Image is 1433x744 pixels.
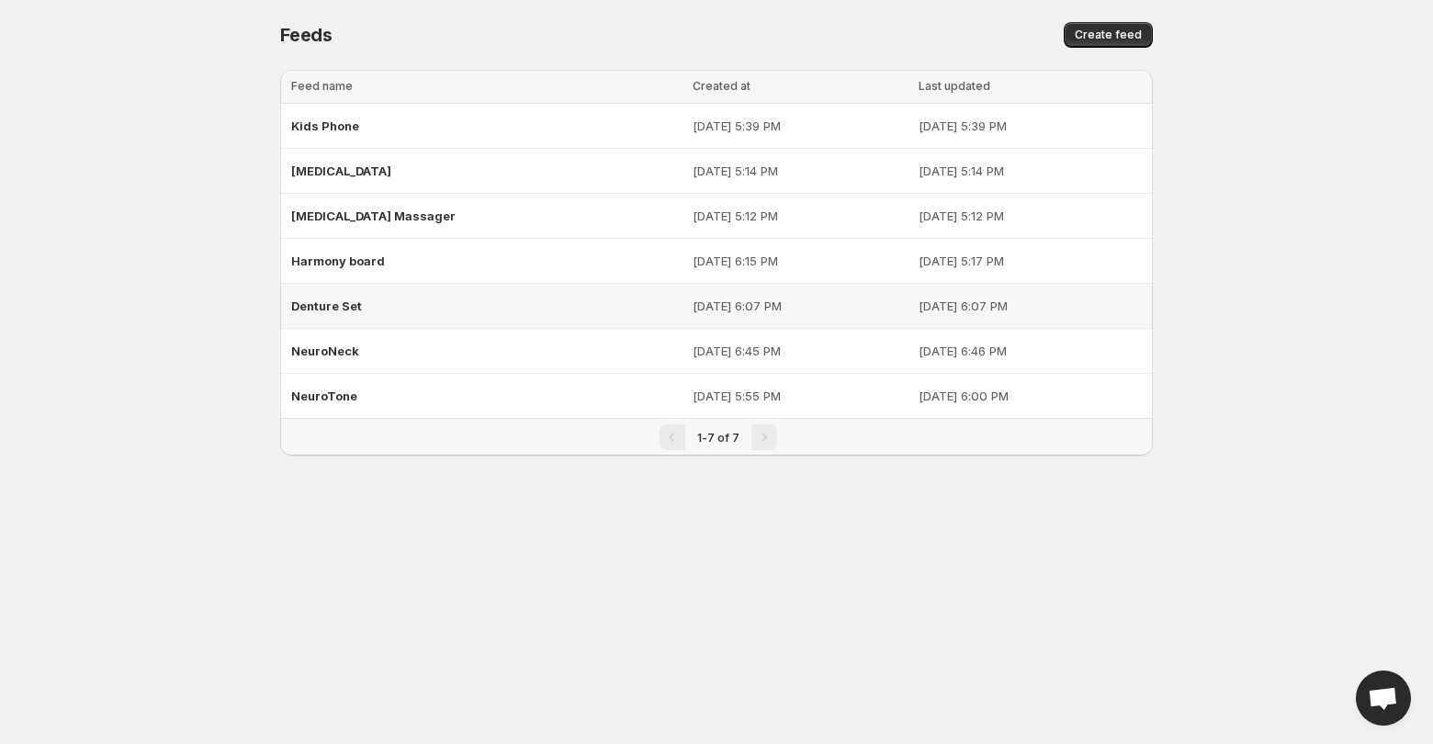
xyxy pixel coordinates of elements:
[291,389,357,403] span: NeuroTone
[1356,671,1411,726] a: Open chat
[693,162,907,180] p: [DATE] 5:14 PM
[1075,28,1142,42] span: Create feed
[693,207,907,225] p: [DATE] 5:12 PM
[291,254,385,268] span: Harmony board
[291,299,362,313] span: Denture Set
[1064,22,1153,48] button: Create feed
[280,24,333,46] span: Feeds
[919,207,1142,225] p: [DATE] 5:12 PM
[291,344,359,358] span: NeuroNeck
[919,297,1142,315] p: [DATE] 6:07 PM
[697,431,739,445] span: 1-7 of 7
[693,79,750,93] span: Created at
[693,117,907,135] p: [DATE] 5:39 PM
[919,162,1142,180] p: [DATE] 5:14 PM
[919,387,1142,405] p: [DATE] 6:00 PM
[280,418,1153,456] nav: Pagination
[693,387,907,405] p: [DATE] 5:55 PM
[291,118,359,133] span: Kids Phone
[291,79,353,93] span: Feed name
[291,163,391,178] span: [MEDICAL_DATA]
[919,342,1142,360] p: [DATE] 6:46 PM
[919,252,1142,270] p: [DATE] 5:17 PM
[919,79,990,93] span: Last updated
[919,117,1142,135] p: [DATE] 5:39 PM
[291,209,456,223] span: [MEDICAL_DATA] Massager
[693,252,907,270] p: [DATE] 6:15 PM
[693,342,907,360] p: [DATE] 6:45 PM
[693,297,907,315] p: [DATE] 6:07 PM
